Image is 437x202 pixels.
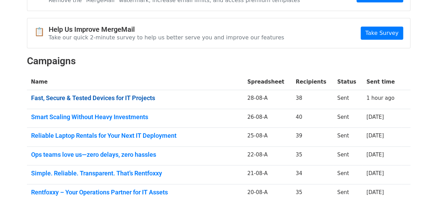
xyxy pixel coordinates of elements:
th: Recipients [292,74,333,90]
span: 📋 [34,27,49,37]
td: 35 [292,146,333,165]
a: Rentfoxxy – Your Operations Partner for IT Assets [31,189,239,196]
th: Sent time [362,74,401,90]
td: Sent [333,90,362,109]
a: [DATE] [366,170,384,176]
td: 21-08-A [243,165,292,184]
a: Reliable Laptop Rentals for Your Next IT Deployment [31,132,239,140]
a: Smart Scaling Without Heavy Investments [31,113,239,121]
a: Take Survey [361,27,403,40]
h4: Help Us Improve MergeMail [49,25,284,33]
td: Sent [333,165,362,184]
td: 40 [292,109,333,128]
th: Name [27,74,243,90]
h2: Campaigns [27,55,410,67]
td: 25-08-A [243,128,292,147]
a: 1 hour ago [366,95,394,101]
iframe: Chat Widget [402,169,437,202]
a: Fast, Secure & Tested Devices for IT Projects [31,94,239,102]
td: 26-08-A [243,109,292,128]
a: [DATE] [366,152,384,158]
td: 34 [292,165,333,184]
a: Simple. Reliable. Transparent. That’s Rentfoxxy [31,170,239,177]
a: [DATE] [366,189,384,195]
a: Ops teams love us—zero delays, zero hassles [31,151,239,158]
th: Spreadsheet [243,74,292,90]
td: Sent [333,146,362,165]
a: [DATE] [366,114,384,120]
th: Status [333,74,362,90]
td: 28-08-A [243,90,292,109]
td: Sent [333,128,362,147]
td: 22-08-A [243,146,292,165]
td: 39 [292,128,333,147]
a: [DATE] [366,133,384,139]
td: Sent [333,109,362,128]
td: 38 [292,90,333,109]
p: Take our quick 2-minute survey to help us better serve you and improve our features [49,34,284,41]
